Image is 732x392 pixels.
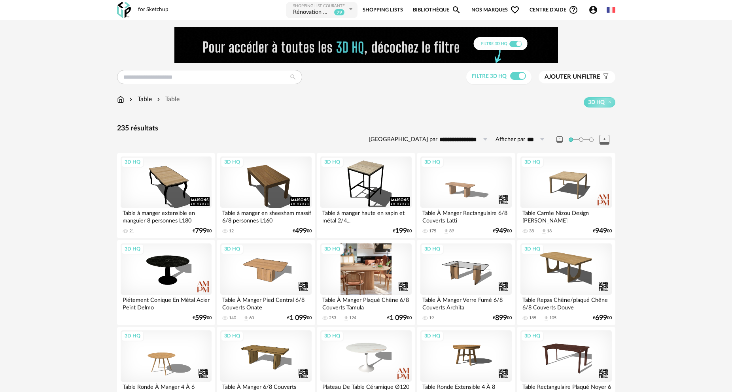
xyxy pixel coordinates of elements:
[420,208,511,224] div: Table À Manger Rectangulaire 6/8 Couverts Latti
[320,295,411,311] div: Table À Manger Plaqué Chêne 6/8 Couverts Tamula
[117,124,615,133] div: 235 résultats
[129,228,134,234] div: 21
[363,1,403,19] a: Shopping Lists
[221,331,244,341] div: 3D HQ
[595,315,607,321] span: 699
[289,315,307,321] span: 1 099
[193,228,212,234] div: € 00
[530,5,578,15] span: Centre d'aideHelp Circle Outline icon
[541,228,547,234] span: Download icon
[221,244,244,254] div: 3D HQ
[117,153,215,238] a: 3D HQ Table à manger extensible en manguier 8 personnes L180 21 €79900
[121,157,144,167] div: 3D HQ
[220,295,311,311] div: Table À Manger Pied Central 6/8 Couverts Onate
[452,5,461,15] span: Magnify icon
[593,228,612,234] div: € 00
[369,136,437,143] label: [GEOGRAPHIC_DATA] par
[138,6,168,13] div: for Sketchup
[421,244,444,254] div: 3D HQ
[193,315,212,321] div: € 00
[287,315,312,321] div: € 00
[174,27,558,63] img: FILTRE%20HQ%20NEW_V1%20(4).gif
[417,240,515,325] a: 3D HQ Table À Manger Verre Fumé 6/8 Couverts Archita 19 €89900
[543,315,549,321] span: Download icon
[121,244,144,254] div: 3D HQ
[529,315,536,321] div: 185
[547,228,552,234] div: 18
[128,95,152,104] div: Table
[329,315,336,321] div: 253
[449,228,454,234] div: 89
[420,295,511,311] div: Table À Manger Verre Fumé 6/8 Couverts Archita
[593,315,612,321] div: € 00
[471,1,520,19] span: Nos marques
[229,228,234,234] div: 12
[595,228,607,234] span: 949
[569,5,578,15] span: Help Circle Outline icon
[517,153,615,238] a: 3D HQ Table Carrée Nizou Design [PERSON_NAME] 38 Download icon 18 €94900
[229,315,236,321] div: 140
[317,240,415,325] a: 3D HQ Table À Manger Plaqué Chêne 6/8 Couverts Tamula 253 Download icon 124 €1 09900
[417,153,515,238] a: 3D HQ Table À Manger Rectangulaire 6/8 Couverts Latti 175 Download icon 89 €94900
[217,153,315,238] a: 3D HQ Table à manger en sheesham massif 6/8 personnes L160 12 €49900
[496,136,525,143] label: Afficher par
[121,295,212,311] div: Piétement Conique En Métal Acier Peint Delmo
[293,228,312,234] div: € 00
[413,1,461,19] a: BibliothèqueMagnify icon
[343,315,349,321] span: Download icon
[472,73,507,79] span: Filtre 3D HQ
[493,228,512,234] div: € 00
[321,331,344,341] div: 3D HQ
[321,157,344,167] div: 3D HQ
[395,228,407,234] span: 199
[121,331,144,341] div: 3D HQ
[217,240,315,325] a: 3D HQ Table À Manger Pied Central 6/8 Couverts Onate 140 Download icon 60 €1 09900
[243,315,249,321] span: Download icon
[588,5,598,15] span: Account Circle icon
[249,315,254,321] div: 60
[320,208,411,224] div: Table à manger haute en sapin et métal 2/4...
[295,228,307,234] span: 499
[117,95,124,104] img: svg+xml;base64,PHN2ZyB3aWR0aD0iMTYiIGhlaWdodD0iMTciIHZpZXdCb3g9IjAgMCAxNiAxNyIgZmlsbD0ibm9uZSIgeG...
[221,157,244,167] div: 3D HQ
[121,208,212,224] div: Table à manger extensible en manguier 8 personnes L180
[117,2,131,18] img: OXP
[393,228,412,234] div: € 00
[495,315,507,321] span: 899
[607,6,615,14] img: fr
[387,315,412,321] div: € 00
[421,157,444,167] div: 3D HQ
[545,73,600,81] span: filtre
[588,99,605,106] span: 3D HQ
[510,5,520,15] span: Heart Outline icon
[117,240,215,325] a: 3D HQ Piétement Conique En Métal Acier Peint Delmo €59900
[390,315,407,321] span: 1 099
[349,315,356,321] div: 124
[549,315,556,321] div: 105
[443,228,449,234] span: Download icon
[128,95,134,104] img: svg+xml;base64,PHN2ZyB3aWR0aD0iMTYiIGhlaWdodD0iMTYiIHZpZXdCb3g9IjAgMCAxNiAxNiIgZmlsbD0ibm9uZSIgeG...
[588,5,601,15] span: Account Circle icon
[334,9,345,16] sup: 29
[195,228,207,234] span: 799
[521,157,544,167] div: 3D HQ
[520,295,611,311] div: Table Repas Chêne/plaqué Chêne 6/8 Couverts Douve
[600,73,609,81] span: Filter icon
[429,228,436,234] div: 175
[529,228,534,234] div: 38
[321,244,344,254] div: 3D HQ
[429,315,434,321] div: 19
[220,208,311,224] div: Table à manger en sheesham massif 6/8 personnes L160
[520,208,611,224] div: Table Carrée Nizou Design [PERSON_NAME]
[293,9,332,17] div: Rénovation maison MURAT
[495,228,507,234] span: 949
[195,315,207,321] span: 599
[521,244,544,254] div: 3D HQ
[421,331,444,341] div: 3D HQ
[517,240,615,325] a: 3D HQ Table Repas Chêne/plaqué Chêne 6/8 Couverts Douve 185 Download icon 105 €69900
[521,331,544,341] div: 3D HQ
[539,71,615,83] button: Ajouter unfiltre Filter icon
[293,4,347,9] div: Shopping List courante
[545,74,582,80] span: Ajouter un
[493,315,512,321] div: € 00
